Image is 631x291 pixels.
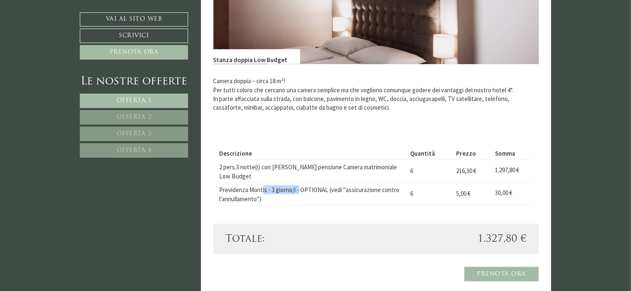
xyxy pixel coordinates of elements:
div: Stanza doppia Low Budget [213,49,300,64]
div: martedì [146,6,180,19]
th: Prezzo [453,147,492,159]
th: Descrizione [220,147,408,159]
div: Totale: [220,232,376,246]
div: Le nostre offerte [80,74,188,89]
small: 10:24 [12,38,110,44]
th: Somma [492,147,533,159]
span: Offerta 2 [117,114,152,120]
td: 1.297,80 € [492,159,533,182]
span: Offerta 3 [117,131,152,137]
td: 30,00 € [492,182,533,205]
div: [PERSON_NAME], è possibile avere un preventivo da [DATE] a [DATE] ? 1 adulto e 1 bambino [128,48,320,80]
a: Vai al sito web [80,12,188,26]
td: 2 pers.3 notte(i) con [PERSON_NAME] pensione Camera matrimoniale Low Budget [220,159,408,182]
th: Quantità [407,147,453,159]
div: Buon giorno, come possiamo aiutarla? [6,22,114,46]
td: 6 [407,159,453,182]
span: 5,00 € [456,190,471,197]
span: Offerta 4 [117,147,152,154]
span: Offerta 1 [117,98,152,104]
span: 1.327,80 € [478,232,526,246]
div: Montis – Active Nature Spa [12,24,110,30]
small: 10:25 [132,73,313,79]
div: Lei [132,49,313,55]
a: Prenota ora [80,45,188,60]
a: Prenota ora [464,267,539,281]
a: Scrivici [80,29,188,43]
button: Invia [281,218,326,233]
td: 6 [407,182,453,205]
td: Previdenza Montis - 3 giorno/i - OPTIONAL (vedi "assicurazione contro l'annullamento") [220,182,408,205]
span: 216,30 € [456,167,476,175]
p: Camera doppia ~ circa 18 m²! Per tutti coloro che cercano una camera semplice ma che vogliono com... [213,77,539,112]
